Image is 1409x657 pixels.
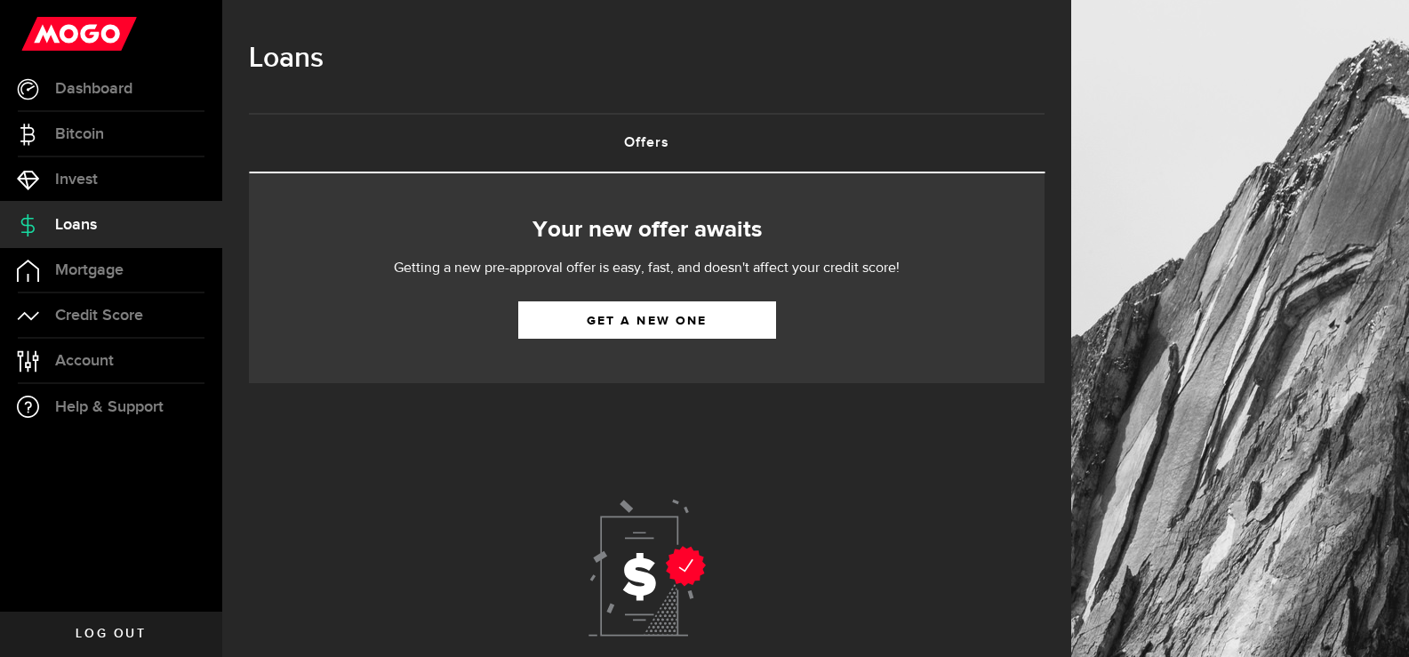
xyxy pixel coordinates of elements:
span: Account [55,353,114,369]
span: Loans [55,217,97,233]
span: Credit Score [55,308,143,324]
span: Help & Support [55,399,164,415]
a: Offers [249,115,1045,172]
a: Get a new one [518,301,776,339]
span: Invest [55,172,98,188]
span: Dashboard [55,81,132,97]
h2: Your new offer awaits [276,212,1018,249]
p: Getting a new pre-approval offer is easy, fast, and doesn't affect your credit score! [340,258,954,279]
span: Bitcoin [55,126,104,142]
ul: Tabs Navigation [249,113,1045,173]
iframe: LiveChat chat widget [1334,582,1409,657]
span: Mortgage [55,262,124,278]
span: Log out [76,628,146,640]
h1: Loans [249,36,1045,82]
